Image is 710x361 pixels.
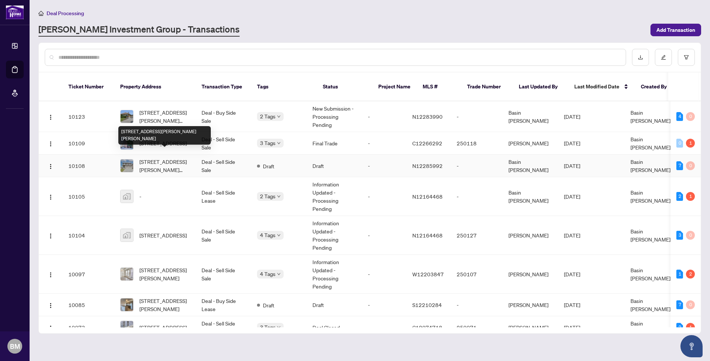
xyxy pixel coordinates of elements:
[630,136,670,151] span: Basin [PERSON_NAME]
[62,101,114,132] td: 10123
[503,316,558,339] td: [PERSON_NAME]
[412,140,442,146] span: C12266292
[451,101,503,132] td: -
[417,72,461,101] th: MLS #
[632,49,649,66] button: download
[260,270,275,278] span: 4 Tags
[260,139,275,147] span: 3 Tags
[656,24,695,36] span: Add Transaction
[676,270,683,279] div: 1
[676,192,683,201] div: 2
[451,177,503,216] td: -
[196,155,251,177] td: Deal - Sell Side Sale
[48,325,54,331] img: Logo
[196,294,251,316] td: Deal - Buy Side Lease
[574,82,619,91] span: Last Modified Date
[412,162,443,169] span: N12285992
[661,55,666,60] span: edit
[680,335,703,357] button: Open asap
[118,126,211,145] div: [STREET_ADDRESS][PERSON_NAME][PERSON_NAME]
[62,316,114,339] td: 10073
[121,321,133,334] img: thumbnail-img
[362,177,406,216] td: -
[513,72,568,101] th: Last Updated By
[564,301,580,308] span: [DATE]
[412,324,442,331] span: C12074718
[686,192,695,201] div: 1
[635,72,679,101] th: Created By
[307,316,362,339] td: Deal Closed
[676,300,683,309] div: 7
[686,323,695,332] div: 1
[45,190,57,202] button: Logo
[196,177,251,216] td: Deal - Sell Side Lease
[630,267,670,281] span: Basin [PERSON_NAME]
[686,231,695,240] div: 0
[62,155,114,177] td: 10108
[62,216,114,255] td: 10104
[676,323,683,332] div: 2
[676,161,683,170] div: 7
[686,300,695,309] div: 0
[307,101,362,132] td: New Submission - Processing Pending
[630,189,670,204] span: Basin [PERSON_NAME]
[260,323,275,331] span: 3 Tags
[114,72,196,101] th: Property Address
[45,299,57,311] button: Logo
[678,49,695,66] button: filter
[451,294,503,316] td: -
[307,132,362,155] td: Final Trade
[564,271,580,277] span: [DATE]
[564,113,580,120] span: [DATE]
[686,161,695,170] div: 0
[121,268,133,280] img: thumbnail-img
[139,297,190,313] span: [STREET_ADDRESS][PERSON_NAME]
[503,101,558,132] td: Basin [PERSON_NAME]
[503,294,558,316] td: [PERSON_NAME]
[568,72,635,101] th: Last Modified Date
[251,72,317,101] th: Tags
[38,23,240,37] a: [PERSON_NAME] Investment Group - Transactions
[564,193,580,200] span: [DATE]
[48,272,54,278] img: Logo
[139,266,190,282] span: [STREET_ADDRESS][PERSON_NAME]
[45,137,57,149] button: Logo
[48,114,54,120] img: Logo
[62,132,114,155] td: 10109
[139,323,187,331] span: [STREET_ADDRESS]
[47,10,84,17] span: Deal Processing
[45,321,57,333] button: Logo
[362,316,406,339] td: -
[196,216,251,255] td: Deal - Sell Side Sale
[139,108,190,125] span: [STREET_ADDRESS][PERSON_NAME][PERSON_NAME]
[139,192,141,200] span: -
[196,255,251,294] td: Deal - Sell Side Sale
[630,109,670,124] span: Basin [PERSON_NAME]
[48,194,54,200] img: Logo
[362,155,406,177] td: -
[277,115,281,118] span: down
[655,49,672,66] button: edit
[564,324,580,331] span: [DATE]
[263,162,274,170] span: Draft
[638,55,643,60] span: download
[121,159,133,172] img: thumbnail-img
[362,294,406,316] td: -
[6,6,24,19] img: logo
[121,110,133,123] img: thumbnail-img
[503,132,558,155] td: [PERSON_NAME]
[412,193,443,200] span: N12164468
[451,132,503,155] td: 250118
[676,231,683,240] div: 3
[38,11,44,16] span: home
[564,140,580,146] span: [DATE]
[260,192,275,200] span: 2 Tags
[686,112,695,121] div: 0
[139,231,187,239] span: [STREET_ADDRESS]
[307,216,362,255] td: Information Updated - Processing Pending
[62,72,114,101] th: Ticket Number
[630,228,670,243] span: Basin [PERSON_NAME]
[277,233,281,237] span: down
[277,325,281,329] span: down
[412,232,443,239] span: N12164468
